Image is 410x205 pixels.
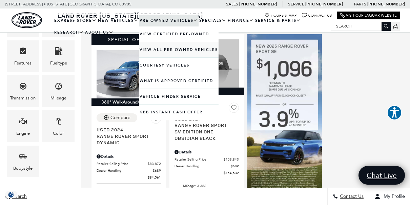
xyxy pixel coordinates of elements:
a: land-rover [12,12,42,28]
button: Open user profile menu [369,188,410,205]
a: Land Rover [US_STATE][GEOGRAPHIC_DATA] [54,11,207,19]
a: New Vehicles [97,15,139,26]
a: Finance [227,15,254,26]
a: [STREET_ADDRESS] • [US_STATE][GEOGRAPHIC_DATA], CO 80905 [5,2,131,6]
img: Land Rover [12,12,42,28]
span: Chat Live [363,171,400,180]
a: [PHONE_NUMBER] [239,1,277,7]
span: Dealer Handling [175,164,231,169]
a: [PHONE_NUMBER] [367,1,405,7]
a: [PHONE_NUMBER] [305,1,343,7]
a: Research [54,26,84,38]
a: Dealer Handling $689 [175,164,239,169]
a: Pre-Owned Vehicles [139,15,199,26]
span: Land Rover [US_STATE][GEOGRAPHIC_DATA] [58,11,203,19]
div: MileageMileage [42,75,75,107]
span: Engine [19,115,27,129]
a: Retailer Selling Price $153,843 [175,157,239,162]
span: $154,532 [224,170,239,175]
div: Engine [16,130,30,137]
div: Pricing Details - Range Rover Sport SV Edition One Obsidian Black [175,149,239,155]
span: Range Rover Sport Dynamic [97,133,156,146]
a: Vehicle Finder Service [139,89,219,104]
span: Transmission [19,80,27,94]
div: FeaturesFeatures [7,40,39,72]
a: View All Pre-Owned Vehicles [139,42,219,57]
span: Contact Us [338,194,364,200]
a: Used 2024Range Rover Sport Dynamic [97,126,161,146]
span: $689 [153,168,161,173]
div: BodystyleBodystyle [7,146,39,177]
span: $83,872 [148,161,161,166]
div: Transmission [10,94,36,102]
li: Mileage: 7,972 [97,187,161,194]
div: 360° WalkAround/Features [91,98,166,106]
span: Retailer Selling Price [175,157,224,162]
a: Service & Parts [254,15,302,26]
div: Bodystyle [13,165,33,172]
span: Service [288,2,304,6]
div: Color [53,130,64,137]
span: My Profile [381,194,405,200]
input: Search [331,22,390,30]
a: Dealer Handling $689 [97,168,161,173]
span: Range Rover Sport SV Edition One Obsidian Black [175,122,234,141]
div: Pricing Details - Range Rover Sport Dynamic [97,153,161,160]
a: Hours & Map [265,13,297,18]
a: Contact Us [302,13,332,18]
img: 2024 Land Rover Range Rover Sport Dynamic [97,50,161,99]
div: Mileage [50,94,66,102]
a: Visit Our Jaguar Website [340,13,397,18]
span: Used 2024 [97,126,156,133]
a: Chat Live [358,166,405,185]
div: FueltypeFueltype [42,40,75,72]
span: Fueltype [55,45,63,59]
a: EXPRESS STORE [54,15,97,26]
a: $154,532 [175,170,239,175]
span: $689 [231,164,239,169]
aside: Accessibility Help Desk [387,105,402,122]
a: KBB Instant Cash Offer [139,105,219,120]
button: Save Vehicle [229,102,239,115]
a: What Is Approved Certified [139,73,219,89]
span: $153,843 [224,157,239,162]
span: Bodystyle [19,151,27,165]
img: Opt-Out Icon [3,191,19,198]
span: Color [55,115,63,129]
div: ColorColor [42,110,75,142]
section: Click to Open Cookie Consent Modal [3,191,19,198]
span: Parts [354,2,366,6]
span: Dealer Handling [97,168,153,173]
a: View Certified Pre-Owned [139,26,219,42]
button: Explore your accessibility options [387,105,402,120]
span: Sales [226,2,238,6]
div: Compare [110,115,130,121]
span: Mileage [55,80,63,94]
div: Special Offer [91,34,166,45]
a: Used 2024Range Rover Sport SV Edition One Obsidian Black [175,115,239,141]
a: About Us [84,26,114,38]
span: $84,561 [148,175,161,180]
div: TransmissionTransmission [7,75,39,107]
nav: Main Navigation [54,15,331,38]
span: Retailer Selling Price [97,161,148,166]
li: Mileage: 3,386 [175,183,239,189]
a: $84,561 [97,175,161,180]
div: EngineEngine [7,110,39,142]
a: Courtesy Vehicles [139,58,219,73]
a: Retailer Selling Price $83,872 [97,161,161,166]
span: Features [19,45,27,59]
button: Compare Vehicle [97,113,137,122]
div: Features [14,59,32,67]
a: Specials [199,15,227,26]
div: Fueltype [50,59,67,67]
